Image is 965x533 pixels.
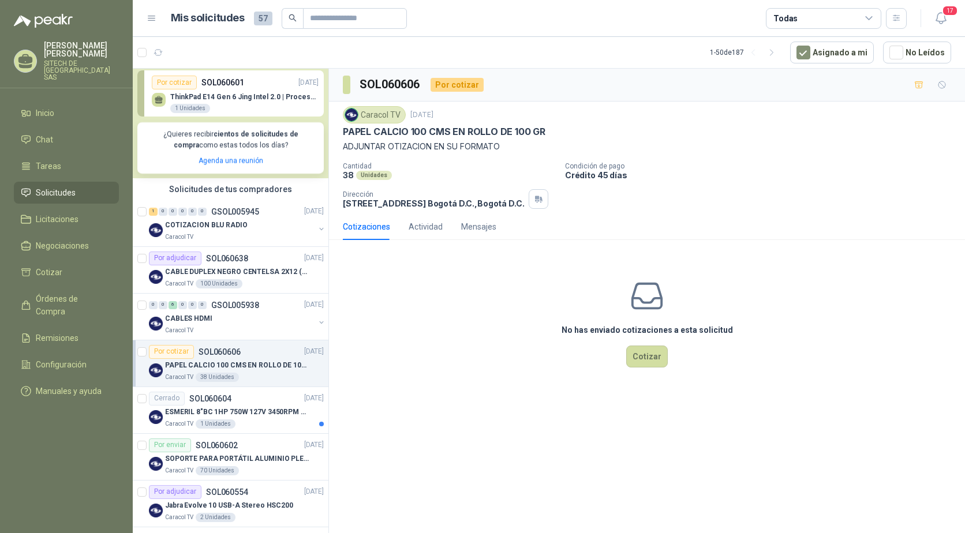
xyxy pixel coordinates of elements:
[149,363,163,377] img: Company Logo
[14,182,119,204] a: Solicitudes
[790,42,874,63] button: Asignado a mi
[36,213,78,226] span: Licitaciones
[149,317,163,331] img: Company Logo
[298,77,319,88] p: [DATE]
[431,78,484,92] div: Por cotizar
[883,42,951,63] button: No Leídos
[304,393,324,404] p: [DATE]
[343,198,524,208] p: [STREET_ADDRESS] Bogotá D.C. , Bogotá D.C.
[36,133,53,146] span: Chat
[170,104,210,113] div: 1 Unidades
[149,298,326,335] a: 0 0 6 0 0 0 GSOL005938[DATE] Company LogoCABLES HDMICaracol TV
[196,466,239,475] div: 70 Unidades
[14,327,119,349] a: Remisiones
[626,346,668,367] button: Cotizar
[149,485,201,499] div: Por adjudicar
[343,126,545,138] p: PAPEL CALCIO 100 CMS EN ROLLO DE 100 GR
[149,205,326,242] a: 1 0 0 0 0 0 GSOL005945[DATE] Company LogoCOTIZACION BLU RADIOCaracol TV
[201,76,244,89] p: SOL060601
[196,419,235,429] div: 1 Unidades
[169,301,177,309] div: 6
[36,186,76,199] span: Solicitudes
[36,332,78,344] span: Remisiones
[171,10,245,27] h1: Mis solicitudes
[773,12,798,25] div: Todas
[189,395,231,403] p: SOL060604
[44,60,119,81] p: SITECH DE [GEOGRAPHIC_DATA] SAS
[196,441,238,449] p: SOL060602
[165,266,309,277] p: CABLE DUPLEX NEGRO CENTELSA 2X12 (COLOR NEGRO)
[149,410,163,424] img: Company Logo
[165,453,309,464] p: SOPORTE PARA PORTÁTIL ALUMINIO PLEGABLE VTA
[304,346,324,357] p: [DATE]
[14,155,119,177] a: Tareas
[165,220,248,231] p: COTIZACION BLU RADIO
[196,279,242,288] div: 100 Unidades
[710,43,781,62] div: 1 - 50 de 187
[159,208,167,216] div: 0
[144,129,317,151] p: ¿Quieres recibir como estas todos los días?
[36,385,102,397] span: Manuales y ayuda
[36,239,89,252] span: Negociaciones
[343,106,406,123] div: Caracol TV
[149,223,163,237] img: Company Logo
[133,434,328,481] a: Por enviarSOL060602[DATE] Company LogoSOPORTE PARA PORTÁTIL ALUMINIO PLEGABLE VTACaracol TV70 Uni...
[360,76,421,93] h3: SOL060606
[211,301,259,309] p: GSOL005938
[206,488,248,496] p: SOL060554
[14,129,119,151] a: Chat
[14,208,119,230] a: Licitaciones
[14,261,119,283] a: Cotizar
[36,358,87,371] span: Configuración
[149,208,158,216] div: 1
[149,345,194,359] div: Por cotizar
[356,171,392,180] div: Unidades
[14,288,119,322] a: Órdenes de Compra
[152,76,197,89] div: Por cotizar
[165,373,193,382] p: Caracol TV
[165,419,193,429] p: Caracol TV
[36,107,54,119] span: Inicio
[14,380,119,402] a: Manuales y ayuda
[165,313,212,324] p: CABLES HDMI
[149,438,191,452] div: Por enviar
[304,206,324,217] p: [DATE]
[410,110,433,121] p: [DATE]
[165,326,193,335] p: Caracol TV
[211,208,259,216] p: GSOL005945
[165,279,193,288] p: Caracol TV
[149,392,185,406] div: Cerrado
[343,170,354,180] p: 38
[14,14,73,28] img: Logo peakr
[343,162,556,170] p: Cantidad
[159,301,167,309] div: 0
[188,301,197,309] div: 0
[304,486,324,497] p: [DATE]
[133,481,328,527] a: Por adjudicarSOL060554[DATE] Company LogoJabra Evolve 10 USB-A Stereo HSC200Caracol TV2 Unidades
[304,253,324,264] p: [DATE]
[137,70,324,117] a: Por cotizarSOL060601[DATE] ThinkPad E14 Gen 6 Jing Intel 2.0 | Procesador Intel Core Ultra 5 125U...
[36,160,61,172] span: Tareas
[304,440,324,451] p: [DATE]
[562,324,733,336] h3: No has enviado cotizaciones a esta solicitud
[409,220,443,233] div: Actividad
[254,12,272,25] span: 57
[170,93,319,101] p: ThinkPad E14 Gen 6 Jing Intel 2.0 | Procesador Intel Core Ultra 5 125U ( 12
[14,354,119,376] a: Configuración
[942,5,958,16] span: 17
[149,504,163,517] img: Company Logo
[36,266,62,279] span: Cotizar
[199,348,241,356] p: SOL060606
[178,208,187,216] div: 0
[165,466,193,475] p: Caracol TV
[565,162,960,170] p: Condición de pago
[188,208,197,216] div: 0
[165,360,309,371] p: PAPEL CALCIO 100 CMS EN ROLLO DE 100 GR
[36,292,108,318] span: Órdenes de Compra
[165,407,309,418] p: ESMERIL 8"BC 1HP 750W 127V 3450RPM URREA
[133,247,328,294] a: Por adjudicarSOL060638[DATE] Company LogoCABLE DUPLEX NEGRO CENTELSA 2X12 (COLOR NEGRO)Caracol TV...
[461,220,496,233] div: Mensajes
[44,42,119,58] p: [PERSON_NAME] [PERSON_NAME]
[149,270,163,284] img: Company Logo
[206,254,248,262] p: SOL060638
